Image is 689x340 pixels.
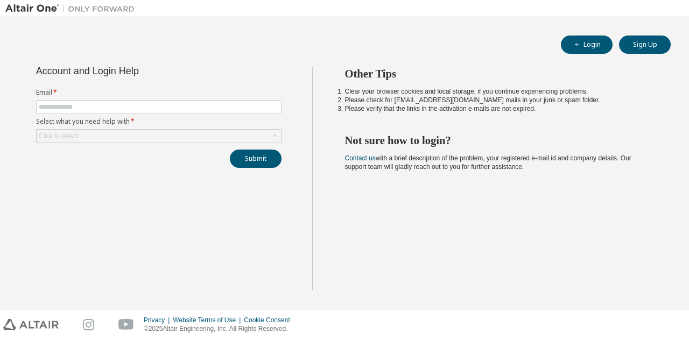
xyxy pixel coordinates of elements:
img: instagram.svg [83,319,94,330]
div: Website Terms of Use [173,316,244,324]
span: with a brief description of the problem, your registered e-mail id and company details. Our suppo... [345,154,631,171]
div: Privacy [144,316,173,324]
label: Email [36,88,282,97]
h2: Other Tips [345,67,652,81]
div: Click to select [37,130,281,143]
div: Cookie Consent [244,316,296,324]
li: Please verify that the links in the activation e-mails are not expired. [345,104,652,113]
li: Please check for [EMAIL_ADDRESS][DOMAIN_NAME] mails in your junk or spam folder. [345,96,652,104]
li: Clear your browser cookies and local storage, if you continue experiencing problems. [345,87,652,96]
button: Submit [230,150,282,168]
button: Login [561,36,613,54]
img: altair_logo.svg [3,319,59,330]
label: Select what you need help with [36,117,282,126]
div: Account and Login Help [36,67,233,75]
img: Altair One [5,3,140,14]
p: © 2025 Altair Engineering, Inc. All Rights Reserved. [144,324,297,334]
button: Sign Up [619,36,671,54]
h2: Not sure how to login? [345,133,652,147]
img: youtube.svg [118,319,134,330]
div: Click to select [39,132,79,140]
a: Contact us [345,154,376,162]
